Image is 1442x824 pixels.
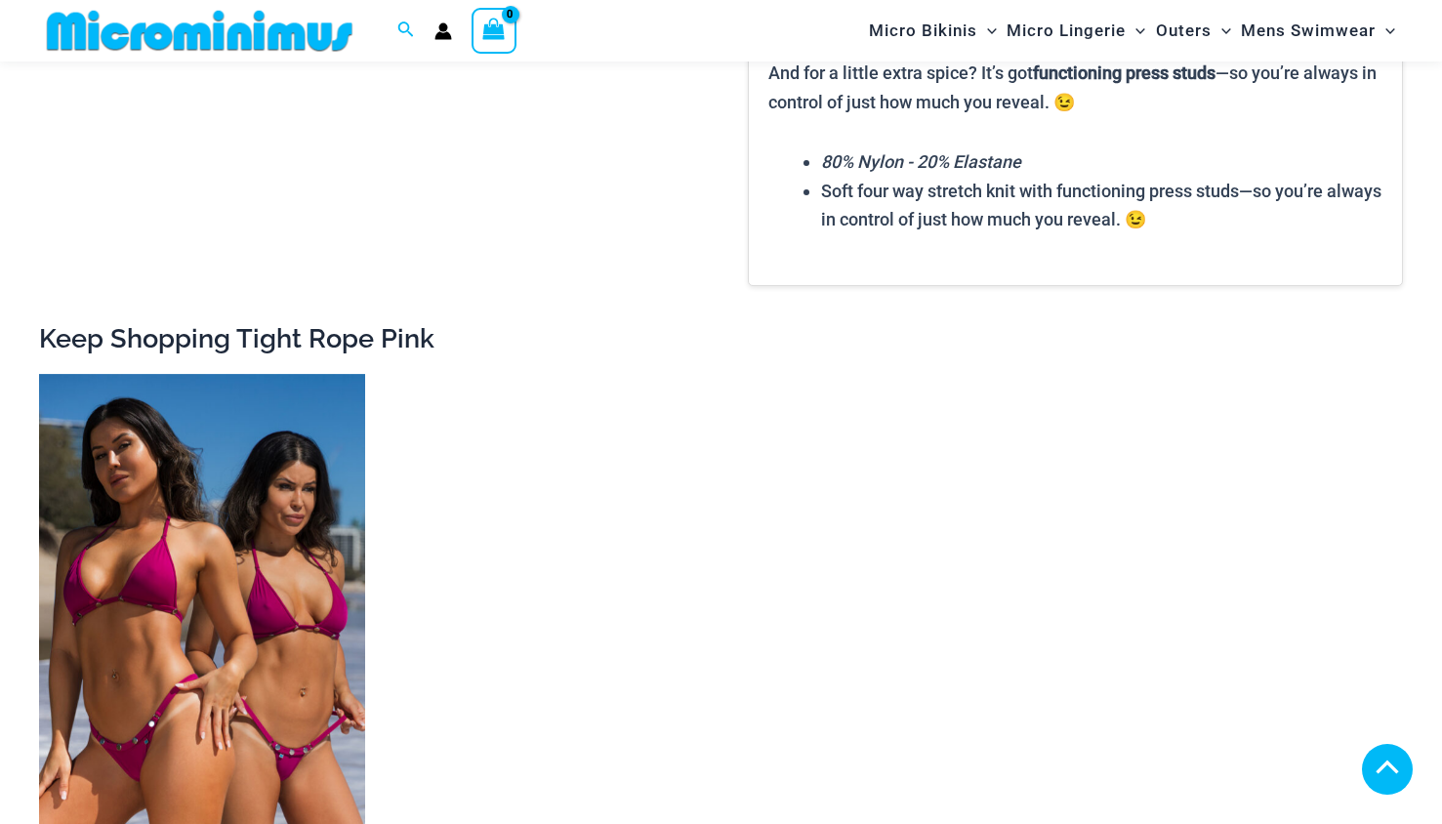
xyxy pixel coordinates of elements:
a: View Shopping Cart, empty [472,8,516,53]
img: MM SHOP LOGO FLAT [39,9,360,53]
nav: Site Navigation [861,3,1403,59]
span: Micro Bikinis [869,6,977,56]
span: Outers [1156,6,1212,56]
a: OutersMenu ToggleMenu Toggle [1151,6,1236,56]
a: Account icon link [434,22,452,40]
em: 80% Nylon - 20% Elastane [821,151,1021,172]
a: Mens SwimwearMenu ToggleMenu Toggle [1236,6,1400,56]
span: Menu Toggle [977,6,997,56]
a: Micro LingerieMenu ToggleMenu Toggle [1002,6,1150,56]
a: Micro BikinisMenu ToggleMenu Toggle [864,6,1002,56]
a: Search icon link [397,19,415,43]
span: Menu Toggle [1126,6,1145,56]
span: Mens Swimwear [1241,6,1376,56]
h2: Keep Shopping Tight Rope Pink [39,321,1403,355]
li: Soft four way stretch knit with functioning press studs—so you’re always in control of just how m... [821,177,1382,234]
span: Micro Lingerie [1007,6,1126,56]
span: Menu Toggle [1376,6,1395,56]
span: Menu Toggle [1212,6,1231,56]
b: functioning press studs [1033,62,1215,83]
